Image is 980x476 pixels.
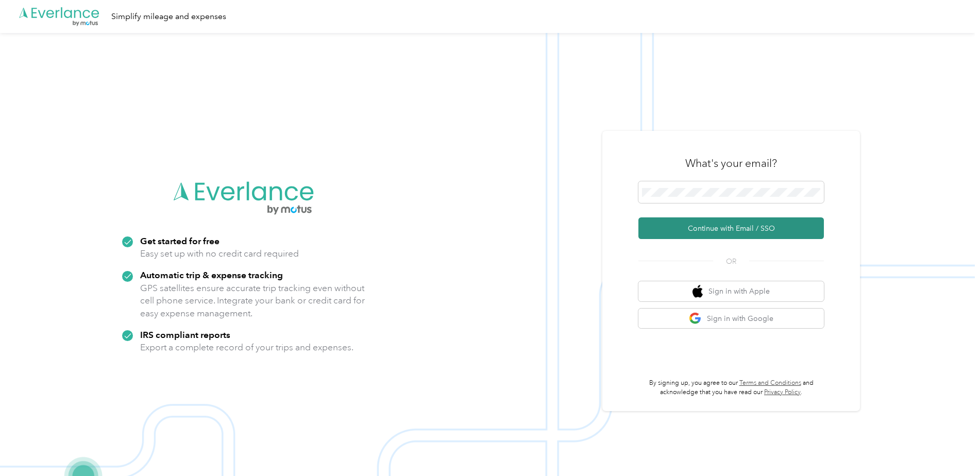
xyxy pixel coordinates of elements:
[685,156,777,171] h3: What's your email?
[739,379,801,387] a: Terms and Conditions
[140,329,230,340] strong: IRS compliant reports
[140,341,353,354] p: Export a complete record of your trips and expenses.
[140,269,283,280] strong: Automatic trip & expense tracking
[713,256,749,267] span: OR
[140,235,219,246] strong: Get started for free
[692,285,703,298] img: apple logo
[638,379,824,397] p: By signing up, you agree to our and acknowledge that you have read our .
[140,282,365,320] p: GPS satellites ensure accurate trip tracking even without cell phone service. Integrate your bank...
[638,217,824,239] button: Continue with Email / SSO
[111,10,226,23] div: Simplify mileage and expenses
[638,309,824,329] button: google logoSign in with Google
[689,312,702,325] img: google logo
[638,281,824,301] button: apple logoSign in with Apple
[140,247,299,260] p: Easy set up with no credit card required
[764,388,801,396] a: Privacy Policy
